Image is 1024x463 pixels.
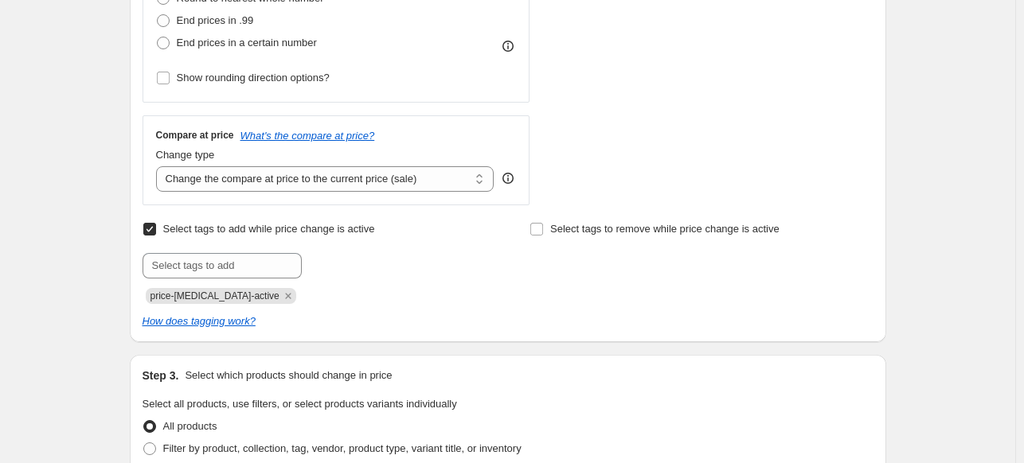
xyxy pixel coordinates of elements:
[156,129,234,142] h3: Compare at price
[143,368,179,383] h2: Step 3.
[177,72,330,84] span: Show rounding direction options?
[500,170,516,186] div: help
[177,37,317,49] span: End prices in a certain number
[143,315,256,327] a: How does tagging work?
[281,289,295,303] button: Remove price-change-job-active
[240,130,375,142] button: What's the compare at price?
[143,398,457,410] span: Select all products, use filters, or select products variants individually
[143,253,302,278] input: Select tags to add
[150,290,279,302] span: price-change-job-active
[163,223,375,235] span: Select tags to add while price change is active
[163,442,522,454] span: Filter by product, collection, tag, vendor, product type, variant title, or inventory
[185,368,392,383] p: Select which products should change in price
[550,223,780,235] span: Select tags to remove while price change is active
[177,14,254,26] span: End prices in .99
[156,149,215,161] span: Change type
[163,420,217,432] span: All products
